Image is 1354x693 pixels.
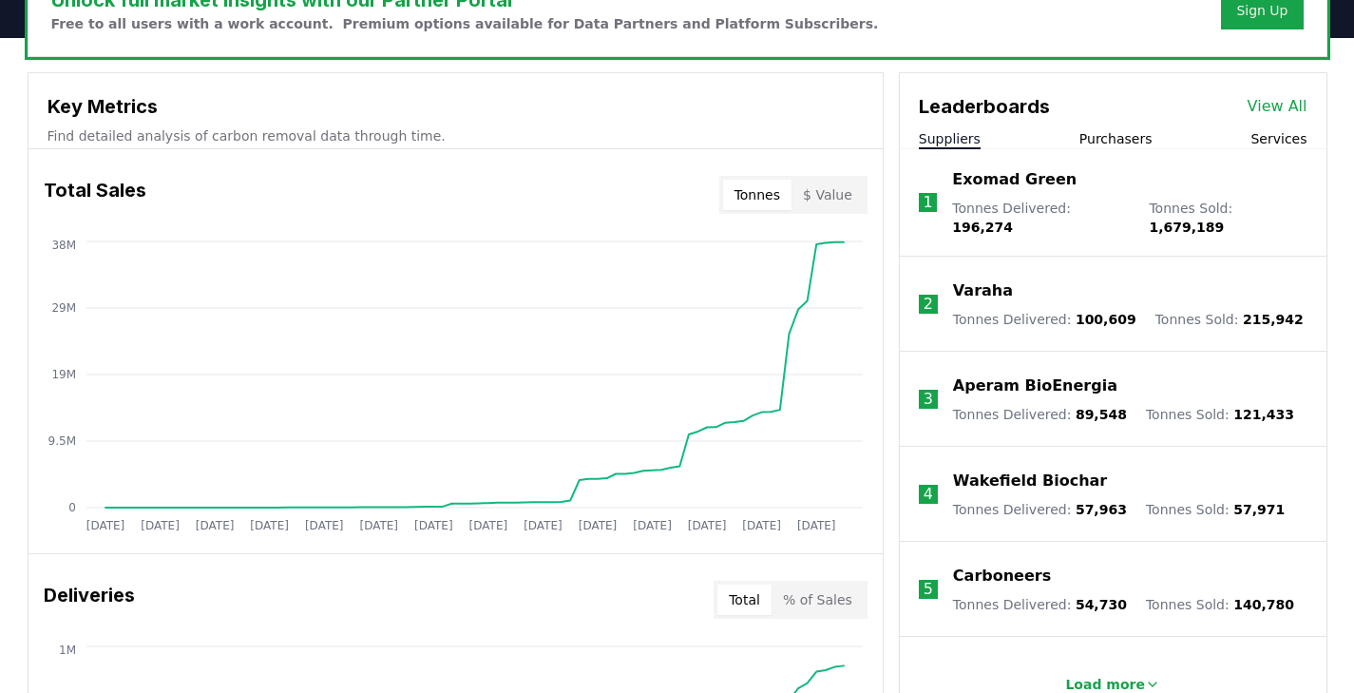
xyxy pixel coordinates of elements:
p: Tonnes Delivered : [952,199,1130,237]
a: Wakefield Biochar [953,470,1107,492]
tspan: 9.5M [48,434,75,448]
a: Exomad Green [952,168,1077,191]
tspan: [DATE] [304,519,343,532]
span: 57,963 [1076,502,1127,517]
tspan: [DATE] [141,519,180,532]
p: Tonnes Sold : [1146,500,1285,519]
tspan: [DATE] [359,519,398,532]
tspan: [DATE] [633,519,672,532]
tspan: 29M [51,301,76,315]
p: Free to all users with a work account. Premium options available for Data Partners and Platform S... [51,14,879,33]
tspan: [DATE] [742,519,781,532]
tspan: [DATE] [414,519,453,532]
button: % of Sales [772,585,864,615]
h3: Deliveries [44,581,135,619]
span: 100,609 [1076,312,1136,327]
tspan: 38M [51,239,76,252]
button: Services [1250,129,1306,148]
p: Tonnes Delivered : [953,405,1127,424]
p: Find detailed analysis of carbon removal data through time. [48,126,864,145]
tspan: [DATE] [687,519,726,532]
button: Tonnes [723,180,791,210]
span: 215,942 [1243,312,1304,327]
tspan: [DATE] [250,519,289,532]
h3: Total Sales [44,176,146,214]
a: Aperam BioEnergia [953,375,1117,397]
p: 2 [924,293,933,316]
span: 196,274 [952,220,1013,235]
h3: Key Metrics [48,92,864,121]
span: 89,548 [1076,407,1127,422]
tspan: [DATE] [86,519,124,532]
p: 5 [924,578,933,601]
tspan: 19M [51,368,76,381]
a: Sign Up [1236,1,1287,20]
p: 3 [924,388,933,411]
h3: Leaderboards [919,92,1050,121]
tspan: [DATE] [195,519,234,532]
button: $ Value [791,180,864,210]
button: Suppliers [919,129,981,148]
a: View All [1248,95,1307,118]
p: Tonnes Delivered : [953,310,1136,329]
span: 57,971 [1233,502,1285,517]
a: Carboneers [953,565,1051,587]
p: Tonnes Sold : [1146,405,1294,424]
a: Varaha [953,279,1013,302]
tspan: [DATE] [796,519,835,532]
p: 1 [923,191,932,214]
button: Purchasers [1079,129,1153,148]
tspan: 0 [68,501,76,514]
span: 54,730 [1076,597,1127,612]
p: Tonnes Delivered : [953,595,1127,614]
p: Tonnes Sold : [1155,310,1304,329]
tspan: [DATE] [578,519,617,532]
p: Tonnes Sold : [1149,199,1306,237]
span: 1,679,189 [1149,220,1224,235]
p: 4 [924,483,933,506]
tspan: 1M [59,644,76,657]
p: Tonnes Delivered : [953,500,1127,519]
tspan: [DATE] [468,519,507,532]
span: 140,780 [1233,597,1294,612]
button: Total [717,585,772,615]
p: Tonnes Sold : [1146,595,1294,614]
tspan: [DATE] [524,519,563,532]
span: 121,433 [1233,407,1294,422]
